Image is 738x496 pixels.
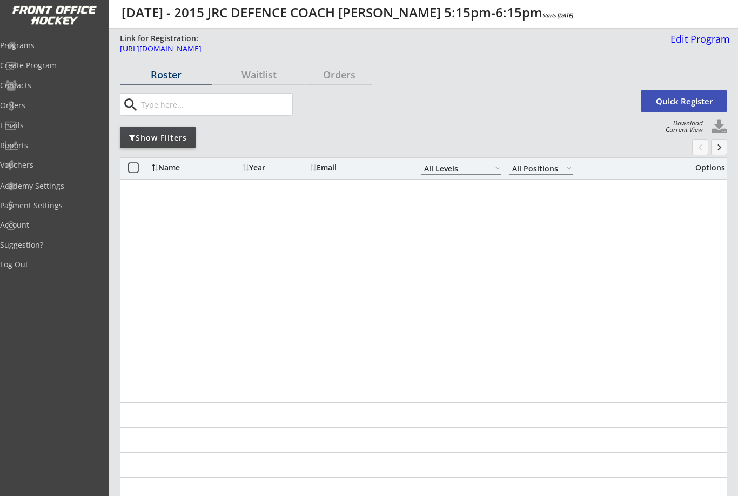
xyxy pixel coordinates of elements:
[139,94,292,115] input: Type here...
[666,34,730,44] div: Edit Program
[666,34,730,53] a: Edit Program
[120,133,196,143] div: Show Filters
[122,96,139,114] button: search
[213,70,305,80] div: Waitlist
[306,70,372,80] div: Orders
[152,164,240,171] div: Name
[711,119,727,135] button: Click to download full roster. Your browser settings may try to block it, check your security set...
[687,164,725,171] div: Options
[120,45,663,58] a: [URL][DOMAIN_NAME]
[660,120,703,133] div: Download Current View
[641,90,727,112] button: Quick Register
[120,45,663,52] div: [URL][DOMAIN_NAME]
[542,11,573,19] em: Starts [DATE]
[120,33,200,44] div: Link for Registration:
[243,164,307,171] div: Year
[120,70,212,80] div: Roster
[310,164,407,171] div: Email
[711,139,727,155] button: keyboard_arrow_right
[692,139,708,155] button: chevron_left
